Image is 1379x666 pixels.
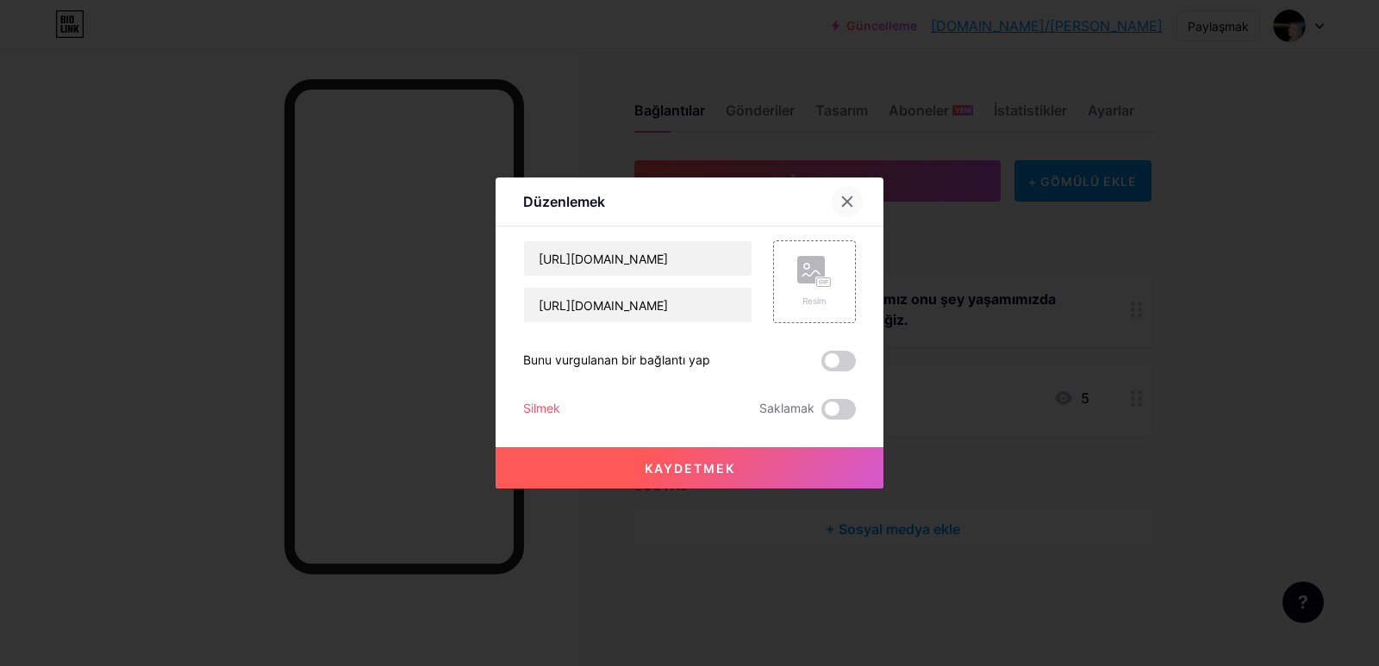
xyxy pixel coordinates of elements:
[524,241,752,276] input: Başlık
[524,288,752,322] input: URL
[496,447,883,489] button: Kaydetmek
[645,461,735,476] font: Kaydetmek
[759,401,814,415] font: Saklamak
[802,296,827,306] font: Resim
[523,401,560,415] font: Silmek
[523,352,710,367] font: Bunu vurgulanan bir bağlantı yap
[523,193,605,210] font: Düzenlemek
